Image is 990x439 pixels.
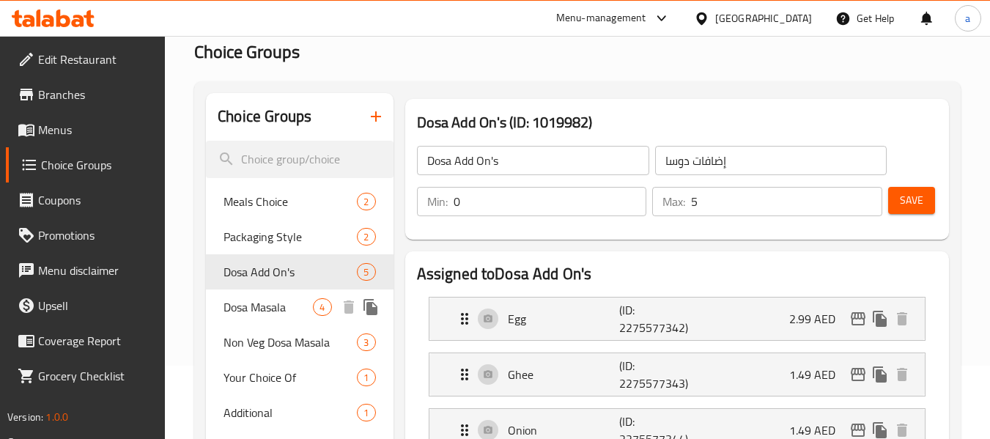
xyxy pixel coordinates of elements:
a: Choice Groups [6,147,166,182]
span: 5 [358,265,374,279]
div: Menu-management [556,10,646,27]
a: Edit Restaurant [6,42,166,77]
span: Menus [38,121,154,139]
div: Choices [357,333,375,351]
div: Choices [357,404,375,421]
a: Menu disclaimer [6,253,166,288]
li: Expand [417,347,937,402]
button: delete [891,364,913,385]
span: Version: [7,407,43,427]
button: duplicate [360,296,382,318]
p: (ID: 2275577343) [619,357,694,392]
span: 1 [358,371,374,385]
a: Menus [6,112,166,147]
span: Save [900,191,923,210]
span: Choice Groups [41,156,154,174]
span: Choice Groups [194,35,300,68]
button: delete [891,308,913,330]
h3: Dosa Add On's (ID: 1019982) [417,111,937,134]
span: Menu disclaimer [38,262,154,279]
a: Branches [6,77,166,112]
button: duplicate [869,308,891,330]
button: delete [338,296,360,318]
div: Expand [429,298,925,340]
span: Dosa Masala [224,298,313,316]
span: Additional [224,404,357,421]
div: [GEOGRAPHIC_DATA] [715,10,812,26]
p: Onion [508,421,620,439]
div: Additional1 [206,395,393,430]
span: Promotions [38,226,154,244]
li: Expand [417,291,937,347]
span: Your Choice Of [224,369,357,386]
span: 1.0.0 [45,407,68,427]
span: 2 [358,230,374,244]
div: Dosa Masala4deleteduplicate [206,289,393,325]
p: Ghee [508,366,620,383]
a: Upsell [6,288,166,323]
div: Dosa Add On's5 [206,254,393,289]
button: edit [847,308,869,330]
p: 1.49 AED [789,366,847,383]
div: Meals Choice2 [206,184,393,219]
p: Max: [662,193,685,210]
span: Upsell [38,297,154,314]
div: Expand [429,353,925,396]
p: Egg [508,310,620,328]
h2: Choice Groups [218,106,311,128]
button: duplicate [869,364,891,385]
span: 2 [358,195,374,209]
span: Packaging Style [224,228,357,246]
span: Non Veg Dosa Masala [224,333,357,351]
div: Choices [357,369,375,386]
a: Coverage Report [6,323,166,358]
span: Coverage Report [38,332,154,350]
span: Dosa Add On's [224,263,357,281]
p: 1.49 AED [789,421,847,439]
span: 4 [314,300,330,314]
button: edit [847,364,869,385]
div: Choices [357,228,375,246]
span: Edit Restaurant [38,51,154,68]
input: search [206,141,393,178]
span: Coupons [38,191,154,209]
div: Your Choice Of1 [206,360,393,395]
a: Coupons [6,182,166,218]
h2: Assigned to Dosa Add On's [417,263,937,285]
p: (ID: 2275577342) [619,301,694,336]
div: Non Veg Dosa Masala3 [206,325,393,360]
a: Promotions [6,218,166,253]
span: 3 [358,336,374,350]
a: Grocery Checklist [6,358,166,394]
span: a [965,10,970,26]
div: Packaging Style2 [206,219,393,254]
p: 2.99 AED [789,310,847,328]
span: Grocery Checklist [38,367,154,385]
span: Meals Choice [224,193,357,210]
button: Save [888,187,935,214]
span: Branches [38,86,154,103]
div: Choices [357,193,375,210]
span: 1 [358,406,374,420]
p: Min: [427,193,448,210]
